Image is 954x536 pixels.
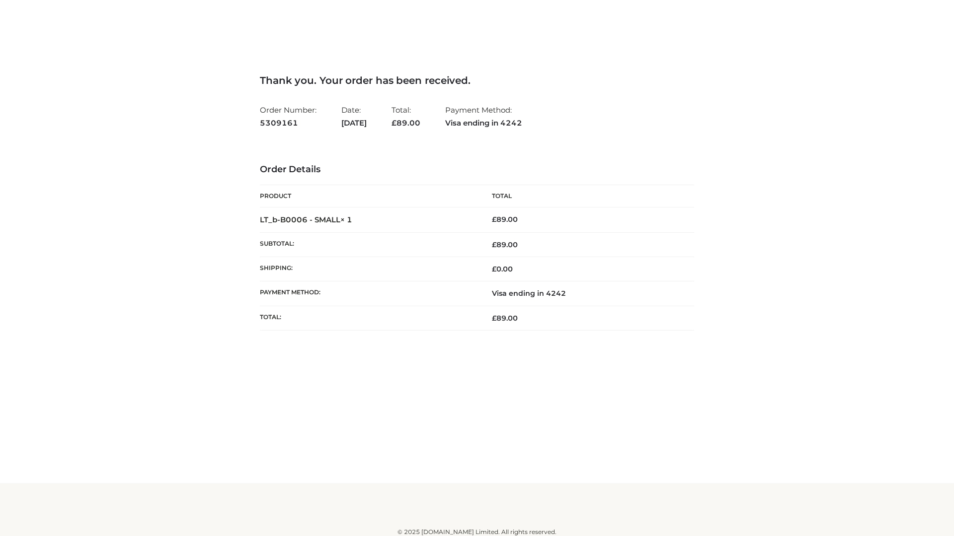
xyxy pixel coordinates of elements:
li: Payment Method: [445,101,522,132]
span: £ [492,314,496,323]
th: Payment method: [260,281,477,306]
strong: 5309161 [260,117,317,130]
td: Visa ending in 4242 [477,281,694,306]
h3: Order Details [260,164,694,175]
strong: LT_b-B0006 - SMALL [260,215,352,224]
li: Date: [341,101,367,132]
th: Shipping: [260,257,477,281]
strong: [DATE] [341,117,367,130]
bdi: 0.00 [492,265,513,273]
span: £ [492,265,496,273]
h3: Thank you. Your order has been received. [260,74,694,86]
span: £ [492,240,496,249]
th: Total: [260,306,477,330]
strong: Visa ending in 4242 [445,117,522,130]
bdi: 89.00 [492,215,518,224]
li: Total: [392,101,420,132]
span: £ [492,215,496,224]
span: 89.00 [492,314,518,323]
span: £ [392,118,397,128]
li: Order Number: [260,101,317,132]
span: 89.00 [392,118,420,128]
th: Subtotal: [260,232,477,257]
th: Total [477,185,694,207]
strong: × 1 [340,215,352,224]
th: Product [260,185,477,207]
span: 89.00 [492,240,518,249]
